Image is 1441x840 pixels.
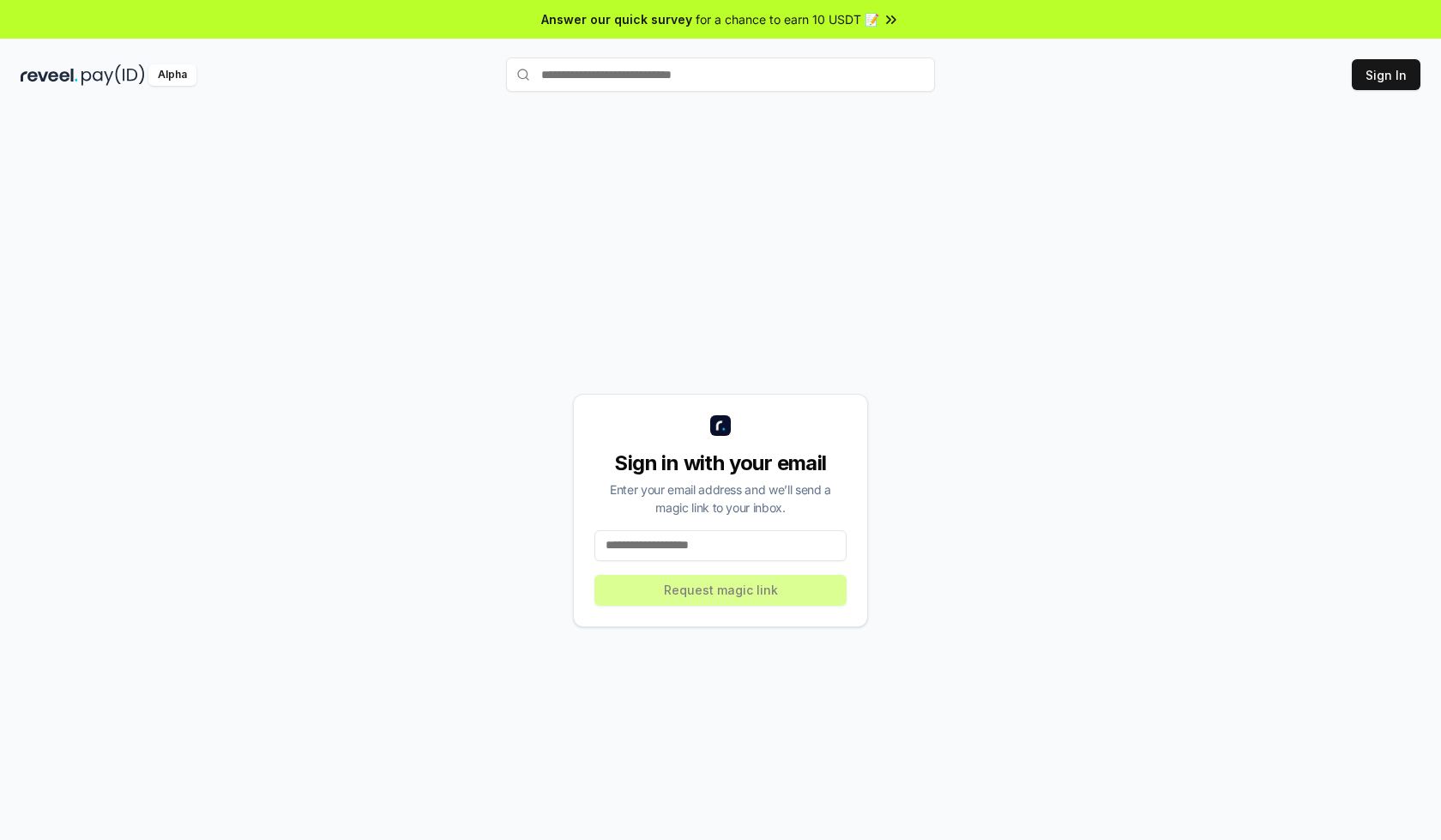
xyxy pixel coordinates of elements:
[148,64,196,86] div: Alpha
[81,64,145,86] img: pay_id
[594,480,847,517] div: Enter your email address and we’ll send a magic link to your inbox.
[696,10,879,28] span: for a chance to earn 10 USDT 📝
[21,64,78,86] img: reveel_dark
[541,10,692,28] span: Answer our quick survey
[594,450,847,477] div: Sign in with your email
[1352,59,1420,90] button: Sign In
[710,415,731,436] img: logo_small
